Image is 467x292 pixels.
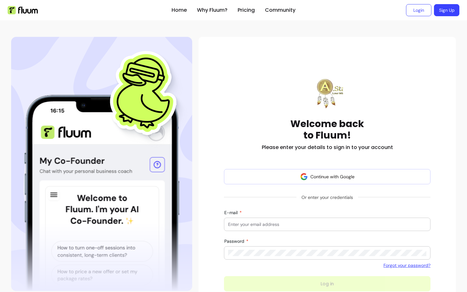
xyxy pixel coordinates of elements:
[228,250,426,256] input: Password
[434,4,459,16] a: Sign Up
[8,6,38,14] img: Fluum Logo
[197,6,227,14] a: Why Fluum?
[262,144,393,151] h2: Please enter your details to sign in to your account
[383,262,430,268] a: Forgot your password?
[228,221,426,227] input: E-mail
[311,78,343,109] img: Fluum logo
[296,192,358,203] span: Or enter your credentials
[265,6,295,14] a: Community
[172,6,187,14] a: Home
[238,6,255,14] a: Pricing
[300,173,308,180] img: avatar
[224,169,430,184] button: Continue with Google
[290,118,364,141] h1: Welcome back to Fluum!
[224,238,246,244] span: Password
[224,210,239,215] span: E-mail
[406,4,431,16] a: Login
